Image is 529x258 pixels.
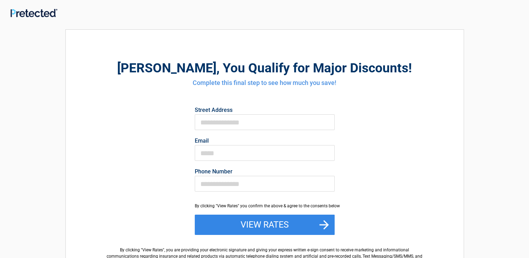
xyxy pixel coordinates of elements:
div: By clicking "View Rates" you confirm the above & agree to the consents below [195,203,335,209]
h2: , You Qualify for Major Discounts! [104,59,425,77]
label: Email [195,138,335,144]
label: Street Address [195,107,335,113]
img: Main Logo [10,9,57,17]
button: View Rates [195,215,335,235]
label: Phone Number [195,169,335,174]
h4: Complete this final step to see how much you save! [104,78,425,87]
span: View Rates [142,248,163,252]
span: [PERSON_NAME] [117,60,216,76]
